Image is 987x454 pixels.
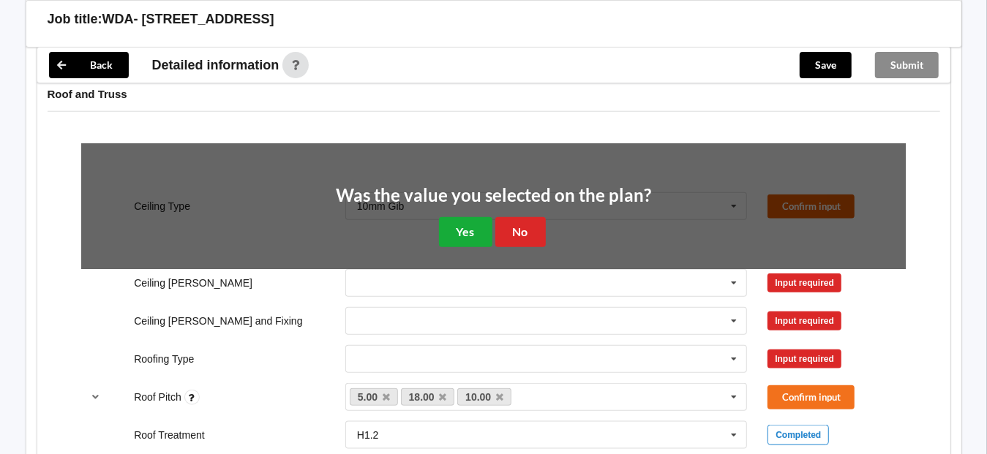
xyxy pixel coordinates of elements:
[401,388,455,406] a: 18.00
[134,391,184,403] label: Roof Pitch
[457,388,511,406] a: 10.00
[48,87,940,101] h4: Roof and Truss
[48,11,102,28] h3: Job title:
[134,277,252,289] label: Ceiling [PERSON_NAME]
[350,388,398,406] a: 5.00
[768,385,855,409] button: Confirm input
[134,353,194,365] label: Roofing Type
[102,11,274,28] h3: WDA- [STREET_ADDRESS]
[134,429,205,441] label: Roof Treatment
[800,52,852,78] button: Save
[439,217,492,247] button: Yes
[768,349,841,368] div: Input required
[49,52,129,78] button: Back
[81,384,110,410] button: reference-toggle
[357,430,379,440] div: H1.2
[768,273,841,292] div: Input required
[768,311,841,330] div: Input required
[152,58,279,72] span: Detailed information
[134,315,302,327] label: Ceiling [PERSON_NAME] and Fixing
[768,425,829,445] div: Completed
[495,217,546,247] button: No
[336,184,651,207] h2: Was the value you selected on the plan?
